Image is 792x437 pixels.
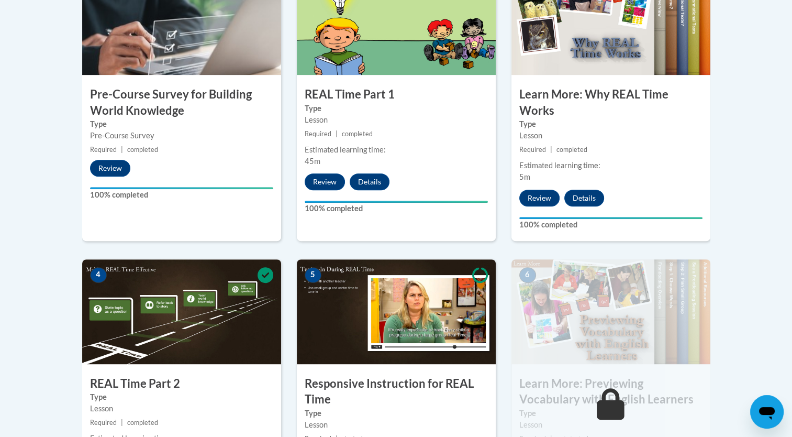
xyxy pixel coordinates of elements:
[305,157,320,166] span: 45m
[297,376,496,408] h3: Responsive Instruction for REAL Time
[519,190,560,206] button: Review
[90,160,130,177] button: Review
[519,419,702,431] div: Lesson
[90,118,273,130] label: Type
[90,146,117,154] span: Required
[127,146,158,154] span: completed
[305,203,488,214] label: 100% completed
[550,146,552,154] span: |
[82,376,281,392] h3: REAL Time Part 2
[90,189,273,201] label: 100% completed
[519,219,702,231] label: 100% completed
[511,86,710,119] h3: Learn More: Why REAL Time Works
[511,376,710,408] h3: Learn More: Previewing Vocabulary with English Learners
[342,130,373,138] span: completed
[82,259,281,364] img: Course Image
[336,130,338,138] span: |
[121,419,123,427] span: |
[305,267,321,283] span: 5
[90,419,117,427] span: Required
[121,146,123,154] span: |
[90,267,107,283] span: 4
[305,114,488,126] div: Lesson
[90,403,273,414] div: Lesson
[519,217,702,219] div: Your progress
[564,190,604,206] button: Details
[305,201,488,203] div: Your progress
[305,419,488,431] div: Lesson
[350,173,389,190] button: Details
[519,146,546,154] span: Required
[127,419,158,427] span: completed
[305,144,488,156] div: Estimated learning time:
[305,173,345,190] button: Review
[519,267,536,283] span: 6
[519,160,702,171] div: Estimated learning time:
[519,118,702,130] label: Type
[519,172,530,181] span: 5m
[297,259,496,364] img: Course Image
[511,259,710,364] img: Course Image
[305,103,488,114] label: Type
[519,408,702,419] label: Type
[90,187,273,189] div: Your progress
[90,130,273,141] div: Pre-Course Survey
[519,130,702,141] div: Lesson
[82,86,281,119] h3: Pre-Course Survey for Building World Knowledge
[305,408,488,419] label: Type
[305,130,331,138] span: Required
[297,86,496,103] h3: REAL Time Part 1
[750,395,784,429] iframe: Button to launch messaging window
[556,146,587,154] span: completed
[90,391,273,403] label: Type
